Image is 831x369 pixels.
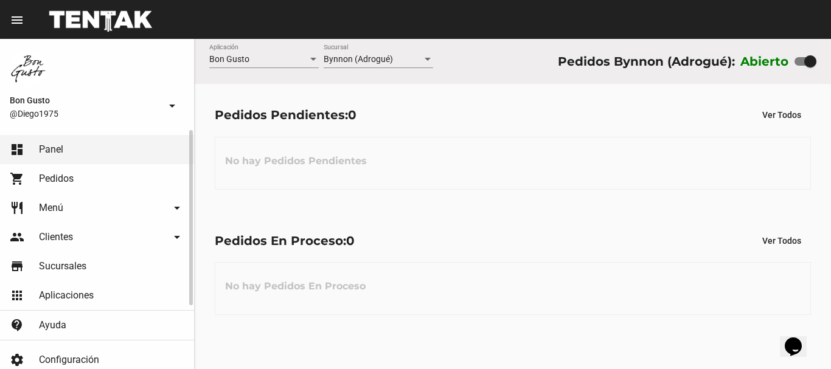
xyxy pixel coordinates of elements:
[170,201,184,215] mat-icon: arrow_drop_down
[215,231,355,250] div: Pedidos En Proceso:
[209,54,249,64] span: Bon Gusto
[170,230,184,244] mat-icon: arrow_drop_down
[10,353,24,367] mat-icon: settings
[39,289,94,302] span: Aplicaciones
[215,268,375,305] h3: No hay Pedidos En Proceso
[39,202,63,214] span: Menú
[10,288,24,303] mat-icon: apps
[39,319,66,331] span: Ayuda
[215,143,377,179] h3: No hay Pedidos Pendientes
[780,320,819,357] iframe: chat widget
[762,236,801,246] span: Ver Todos
[753,104,811,126] button: Ver Todos
[346,233,355,248] span: 0
[10,201,24,215] mat-icon: restaurant
[215,105,356,125] div: Pedidos Pendientes:
[10,142,24,157] mat-icon: dashboard
[10,49,49,88] img: 8570adf9-ca52-4367-b116-ae09c64cf26e.jpg
[10,93,160,108] span: Bon Gusto
[740,52,789,71] label: Abierto
[10,230,24,244] mat-icon: people
[165,98,179,113] mat-icon: arrow_drop_down
[10,318,24,333] mat-icon: contact_support
[762,110,801,120] span: Ver Todos
[10,259,24,274] mat-icon: store
[348,108,356,122] span: 0
[39,143,63,156] span: Panel
[10,108,160,120] span: @Diego1975
[10,13,24,27] mat-icon: menu
[39,260,86,272] span: Sucursales
[10,171,24,186] mat-icon: shopping_cart
[753,230,811,252] button: Ver Todos
[558,52,735,71] div: Pedidos Bynnon (Adrogué):
[324,54,393,64] span: Bynnon (Adrogué)
[39,173,74,185] span: Pedidos
[39,354,99,366] span: Configuración
[39,231,73,243] span: Clientes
